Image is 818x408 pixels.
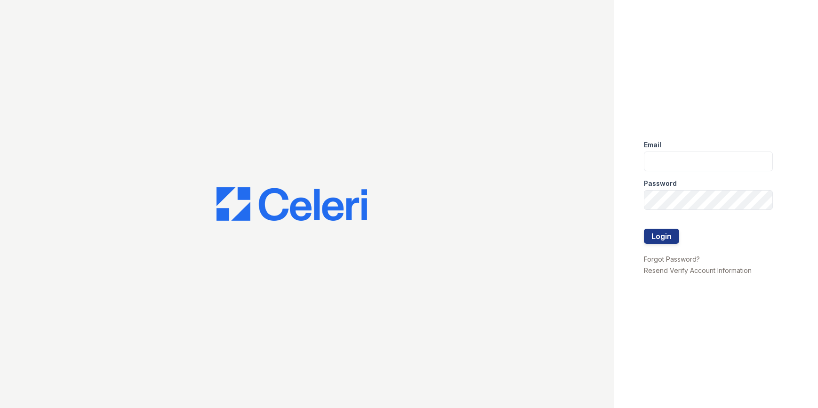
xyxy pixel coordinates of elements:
label: Email [644,140,661,150]
button: Login [644,229,679,244]
img: CE_Logo_Blue-a8612792a0a2168367f1c8372b55b34899dd931a85d93a1a3d3e32e68fde9ad4.png [217,187,367,221]
a: Forgot Password? [644,255,700,263]
label: Password [644,179,677,188]
a: Resend Verify Account Information [644,266,752,274]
